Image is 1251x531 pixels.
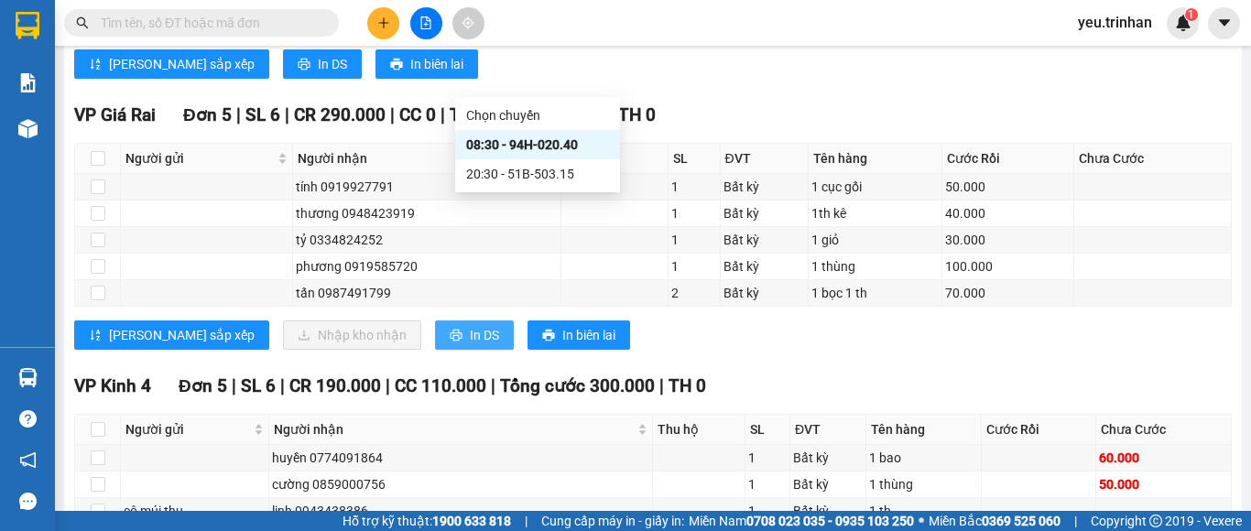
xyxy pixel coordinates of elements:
span: TH 0 [618,104,656,125]
th: Cước Rồi [942,144,1074,174]
span: Cung cấp máy in - giấy in: [541,511,684,531]
li: 0983 44 7777 [8,86,349,109]
span: Miền Bắc [929,511,1061,531]
img: solution-icon [18,73,38,92]
button: file-add [410,7,442,39]
span: printer [298,58,310,72]
div: 1 [671,177,716,197]
span: In biên lai [562,325,615,345]
th: Tên hàng [866,415,982,445]
button: sort-ascending[PERSON_NAME] sắp xếp [74,49,269,79]
div: cô múi thu [124,501,266,521]
span: notification [19,451,37,469]
div: 70.000 [945,283,1071,303]
span: | [386,375,390,396]
span: | [236,104,241,125]
div: 1 [748,448,787,468]
div: 60.000 [1099,448,1228,468]
div: 1th kê [811,203,939,223]
button: downloadNhập kho nhận [283,320,421,350]
span: printer [390,58,403,72]
div: 40.000 [945,203,1071,223]
div: Bất kỳ [723,177,805,197]
li: [STREET_ADDRESS][PERSON_NAME] [8,40,349,86]
span: Người nhận [298,148,542,168]
span: search [76,16,89,29]
span: caret-down [1216,15,1233,31]
th: Thu hộ [653,415,745,445]
div: Bất kỳ [793,448,863,468]
th: SL [745,415,790,445]
th: Tên hàng [809,144,942,174]
div: Bất kỳ [723,230,805,250]
div: thương 0948423919 [296,203,558,223]
span: Miền Nam [689,511,914,531]
th: ĐVT [790,415,866,445]
div: Chọn chuyến [466,105,609,125]
div: 1 cục gối [811,177,939,197]
span: sort-ascending [89,58,102,72]
span: SL 6 [241,375,276,396]
button: sort-ascending[PERSON_NAME] sắp xếp [74,320,269,350]
div: 50.000 [1099,474,1228,494]
div: 1 [748,501,787,521]
span: Đơn 5 [183,104,232,125]
div: Bất kỳ [793,474,863,494]
span: CR 290.000 [294,104,386,125]
div: 50.000 [945,177,1071,197]
div: phương 0919585720 [296,256,558,276]
span: | [390,104,395,125]
span: file-add [419,16,432,29]
div: 2 [671,283,716,303]
div: Bất kỳ [723,203,805,223]
span: CR 190.000 [289,375,381,396]
div: Bất kỳ [793,501,863,521]
span: 1 [1188,8,1194,21]
span: CC 0 [399,104,436,125]
span: SL 6 [245,104,280,125]
span: In DS [318,54,347,74]
div: 1 thùng [869,474,978,494]
span: [PERSON_NAME] sắp xếp [109,325,255,345]
span: In biên lai [410,54,463,74]
strong: 0708 023 035 - 0935 103 250 [746,514,914,528]
span: ⚪️ [919,517,924,525]
div: 1 bao [869,448,978,468]
span: VP Giá Rai [74,104,156,125]
img: logo-vxr [16,12,39,39]
div: 08:30 - 94H-020.40 [466,135,609,155]
span: Hỗ trợ kỹ thuật: [343,511,511,531]
div: 20:30 - 51B-503.15 [466,164,609,184]
span: | [285,104,289,125]
span: TH 0 [669,375,706,396]
div: tính 0919927791 [296,177,558,197]
div: 1 bọc 1 th [811,283,939,303]
span: yeu.trinhan [1063,11,1167,34]
span: environment [105,44,120,59]
div: 1 [748,474,787,494]
span: Đơn 5 [179,375,227,396]
div: tấn 0987491799 [296,283,558,303]
button: caret-down [1208,7,1240,39]
div: 1 [671,203,716,223]
button: printerIn biên lai [375,49,478,79]
span: | [491,375,495,396]
span: [PERSON_NAME] sắp xếp [109,54,255,74]
span: phone [105,90,120,104]
span: aim [462,16,474,29]
button: plus [367,7,399,39]
span: | [1074,511,1077,531]
button: printerIn DS [283,49,362,79]
th: ĐVT [721,144,809,174]
img: icon-new-feature [1175,15,1191,31]
button: printerIn DS [435,320,514,350]
strong: 0369 525 060 [982,514,1061,528]
div: huyền 0774091864 [272,448,649,468]
th: Chưa Cước [1096,415,1232,445]
th: Cước Rồi [982,415,1096,445]
div: Chọn chuyến [455,101,620,130]
img: warehouse-icon [18,368,38,387]
span: Người gửi [125,419,250,439]
div: 30.000 [945,230,1071,250]
span: plus [377,16,390,29]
